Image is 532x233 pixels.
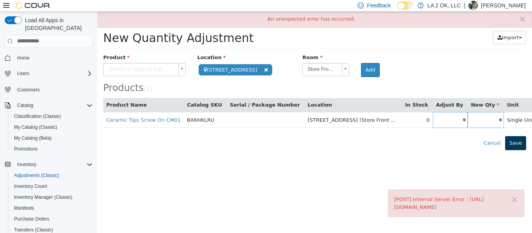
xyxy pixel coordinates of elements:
[8,181,96,192] button: Inventory Count
[14,194,72,200] span: Inventory Manager (Classic)
[464,1,465,10] p: |
[8,111,96,122] button: Classification (Classic)
[11,182,93,191] span: Inventory Count
[6,19,156,33] span: New Quantity Adjustment
[6,43,32,49] span: Product
[373,90,402,96] span: New Qty
[421,4,428,12] button: ×
[14,183,47,189] span: Inventory Count
[2,68,96,79] button: Users
[11,123,93,132] span: My Catalog (Classic)
[397,2,414,10] input: Dark Mode
[11,171,93,180] span: Adjustments (Classic)
[481,1,526,10] p: [PERSON_NAME]
[367,2,391,9] span: Feedback
[9,105,83,111] a: Ceramic Tips Screw On CM01
[16,2,51,9] img: Cova
[205,43,225,49] span: Room
[17,102,33,109] span: Catalog
[11,144,93,154] span: Promotions
[410,105,437,111] span: Single Unit
[305,100,335,116] td: 0
[11,133,93,143] span: My Catalog (Beta)
[17,161,36,168] span: Inventory
[8,203,96,214] button: Manifests
[14,113,61,119] span: Classification (Classic)
[8,214,96,224] button: Purchase Orders
[6,52,78,64] span: Search or Scan to Add Product
[396,19,429,33] button: Import
[14,160,93,169] span: Inventory
[382,124,408,138] button: Cancel
[17,70,29,77] span: Users
[210,105,310,111] span: [STREET_ADDRESS] (Store Front Stock)
[14,84,93,94] span: Customers
[11,123,60,132] a: My Catalog (Classic)
[14,69,32,78] button: Users
[46,74,55,81] small: ( )
[11,112,64,121] a: Classification (Classic)
[8,170,96,181] button: Adjustments (Classic)
[2,52,96,63] button: Home
[9,89,51,97] button: Product Name
[11,203,37,213] a: Manifests
[14,53,93,63] span: Home
[11,133,55,143] a: My Catalog (Beta)
[6,71,46,82] span: Products
[264,51,282,65] button: Add
[14,101,36,110] button: Catalog
[49,74,53,81] span: 1
[2,100,96,111] button: Catalog
[8,133,96,144] button: My Catalog (Beta)
[14,205,34,211] span: Manifests
[297,184,421,199] div: [POST] Internal Server Error : [URL][DOMAIN_NAME]
[11,193,76,202] a: Inventory Manager (Classic)
[14,172,59,179] span: Adjustments (Classic)
[205,52,241,64] span: Store Front Stock
[428,1,461,10] p: LA 2 OK, LLC
[205,51,252,65] a: Store Front Stock
[405,23,421,29] span: Import
[408,124,429,138] button: Save
[414,184,421,192] button: ×
[14,53,33,63] a: Home
[132,89,204,97] button: Serial / Package Number
[14,160,39,169] button: Inventory
[11,214,93,224] span: Purchase Orders
[14,135,52,141] span: My Catalog (Beta)
[11,193,93,202] span: Inventory Manager (Classic)
[410,89,423,97] button: Unit
[11,203,93,213] span: Manifests
[338,89,367,97] button: Adjust By
[14,124,57,130] span: My Catalog (Classic)
[469,1,478,10] div: Ericka J
[210,89,236,97] button: Location
[11,112,93,121] span: Classification (Classic)
[14,216,49,222] span: Purchase Orders
[90,89,126,97] button: Catalog SKU
[8,144,96,154] button: Promotions
[14,101,93,110] span: Catalog
[100,43,129,49] span: Location
[14,85,43,95] a: Customers
[11,144,41,154] a: Promotions
[8,122,96,133] button: My Catalog (Classic)
[2,84,96,95] button: Customers
[308,89,332,97] button: In Stock
[11,171,62,180] a: Adjustments (Classic)
[17,87,40,93] span: Customers
[11,182,50,191] a: Inventory Count
[86,100,129,116] td: BXKHKLRU
[14,227,53,233] span: Transfers (Classic)
[14,69,93,78] span: Users
[101,53,175,64] span: [STREET_ADDRESS]
[2,159,96,170] button: Inventory
[14,146,38,152] span: Promotions
[8,192,96,203] button: Inventory Manager (Classic)
[6,51,88,65] a: Search or Scan to Add Product
[17,55,30,61] span: Home
[22,16,93,32] span: Load All Apps in [GEOGRAPHIC_DATA]
[11,214,53,224] a: Purchase Orders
